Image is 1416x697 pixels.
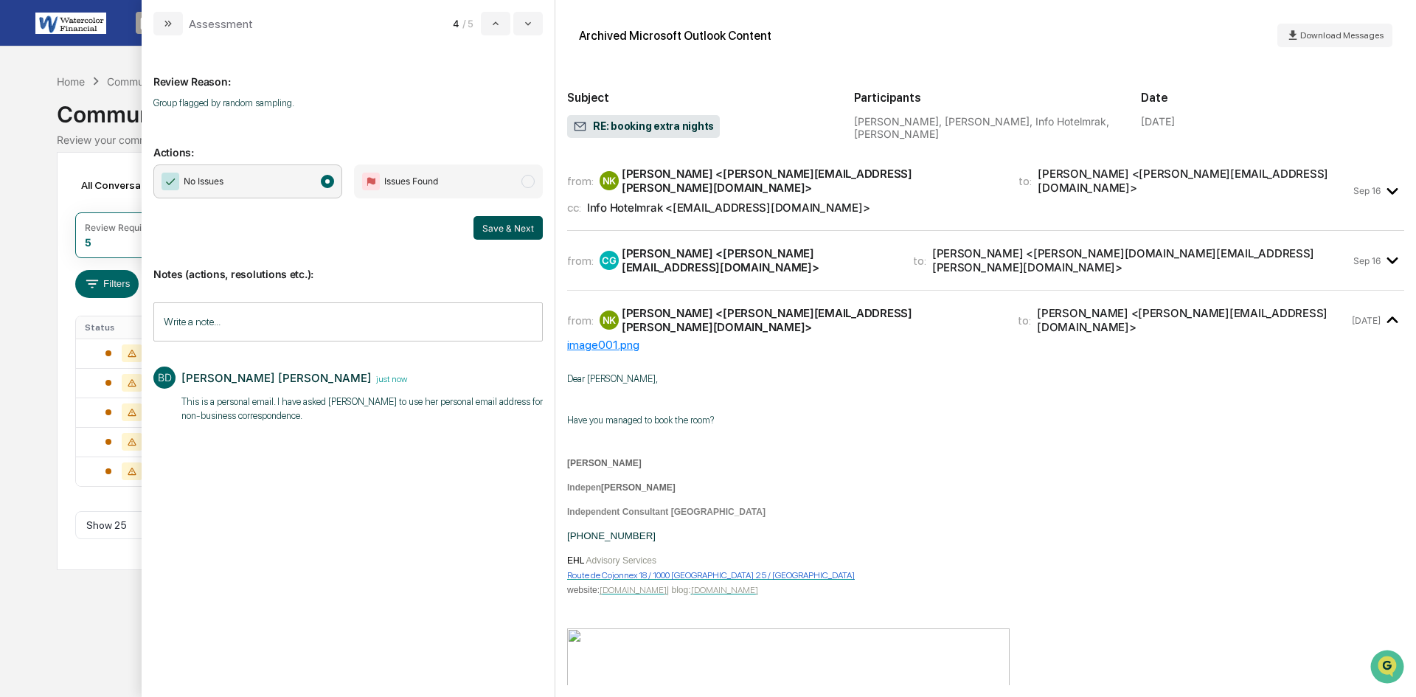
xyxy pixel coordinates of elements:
div: Archived Microsoft Outlook Content [579,29,771,43]
span: 4 [453,18,459,30]
div: [PERSON_NAME] <[PERSON_NAME][DOMAIN_NAME][EMAIL_ADDRESS][PERSON_NAME][DOMAIN_NAME]> [932,246,1350,274]
div: [DATE] [1141,115,1175,128]
img: 1746055101610-c473b297-6a78-478c-a979-82029cc54cd1 [15,113,41,139]
span: Issues Found [384,174,438,189]
div: All Conversations [75,173,187,197]
span: from: [567,174,594,188]
span: EHL [567,555,584,566]
a: [DOMAIN_NAME] [691,586,758,594]
span: to: [1018,313,1031,327]
time: Tuesday, September 16, 2025 at 3:03:40 AM [1353,185,1381,196]
div: CG [600,251,619,270]
span: Preclearance [29,186,95,201]
div: [PERSON_NAME] <[PERSON_NAME][EMAIL_ADDRESS][DOMAIN_NAME]> [622,246,895,274]
span: from: [567,254,594,268]
span: No Issues [184,174,223,189]
div: Review your communication records across channels [57,133,1359,146]
div: [PERSON_NAME], [PERSON_NAME], Info Hotelmrak, [PERSON_NAME] [854,115,1117,140]
p: How can we help? [15,31,268,55]
th: Status [76,316,173,339]
button: Save & Next [473,216,543,240]
button: Download Messages [1277,24,1392,47]
button: Start new chat [251,117,268,135]
span: Have you managed to book the room? [567,415,714,426]
div: Start new chat [50,113,242,128]
div: [PERSON_NAME] <[PERSON_NAME][EMAIL_ADDRESS][DOMAIN_NAME]> [1037,306,1348,334]
span: from: [567,313,594,327]
div: 🔎 [15,215,27,227]
p: This is a personal email. I have asked [PERSON_NAME] to use her personal email address for non-bu... [181,395,543,423]
time: Tuesday, September 16, 2025 at 9:25:04 AM [1353,255,1381,266]
a: Route de Cojonnex 18 / 1000 [GEOGRAPHIC_DATA] 25 / [GEOGRAPHIC_DATA] [567,570,855,580]
div: NK [600,171,619,190]
a: 🖐️Preclearance [9,180,101,207]
a: 🔎Data Lookup [9,208,99,235]
span: [PHONE_NUMBER] [567,530,656,541]
span: [PERSON_NAME] [567,458,642,468]
span: Pylon [147,250,178,261]
iframe: Open customer support [1369,648,1409,688]
span: / 5 [462,18,478,30]
span: website: [567,585,600,595]
div: [PERSON_NAME] <[PERSON_NAME][EMAIL_ADDRESS][PERSON_NAME][DOMAIN_NAME]> [622,167,1001,195]
span: to: [1018,174,1032,188]
button: Filters [75,270,139,298]
div: Communications Archive [57,89,1359,128]
span: Download Messages [1300,30,1384,41]
span: Indepen [567,482,601,493]
h2: Subject [567,91,830,105]
a: [DOMAIN_NAME] [600,585,667,595]
a: 🗄️Attestations [101,180,189,207]
span: | blog: [667,585,690,595]
div: 🗄️ [107,187,119,199]
div: [PERSON_NAME] <[PERSON_NAME][EMAIL_ADDRESS][PERSON_NAME][DOMAIN_NAME]> [622,306,1000,334]
span: Data Lookup [29,214,93,229]
div: Review Required [85,222,156,233]
div: 5 [85,236,91,249]
p: Review Reason: [153,58,543,88]
h2: Date [1141,91,1404,105]
div: 🖐️ [15,187,27,199]
span: [PERSON_NAME] [601,482,676,493]
a: Powered byPylon [104,249,178,261]
div: [PERSON_NAME] [PERSON_NAME] [181,371,372,385]
div: We're available if you need us! [50,128,187,139]
span: Advisory Services [586,555,656,566]
div: Assessment [189,17,253,31]
img: Flag [362,173,380,190]
div: NK [600,311,619,330]
span: Independent Consultant [GEOGRAPHIC_DATA] [567,507,766,517]
time: Wednesday, October 1, 2025 at 10:51:42 AM CDT [372,372,407,384]
p: Group flagged by random sampling. [153,97,543,108]
div: Info Hotelmrak <[EMAIL_ADDRESS][DOMAIN_NAME]> [587,201,870,215]
span: RE: booking extra nights [573,119,714,134]
time: Wednesday, September 17, 2025 at 5:28:56 AM [1352,315,1381,326]
div: image001.png [567,338,1404,352]
h2: Participants [854,91,1117,105]
span: Attestations [122,186,183,201]
span: to: [913,254,926,268]
div: [PERSON_NAME] <[PERSON_NAME][EMAIL_ADDRESS][DOMAIN_NAME]> [1038,167,1350,195]
img: logo [35,13,106,34]
p: Notes (actions, resolutions etc.): [153,250,543,280]
img: Checkmark [162,173,179,190]
span: [DOMAIN_NAME] [691,585,758,595]
span: Dear [PERSON_NAME], [567,373,658,384]
div: BD [153,367,176,389]
div: Home [57,75,85,88]
p: Actions: [153,128,543,159]
span: cc: [567,201,581,215]
div: Communications Archive [107,75,226,88]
